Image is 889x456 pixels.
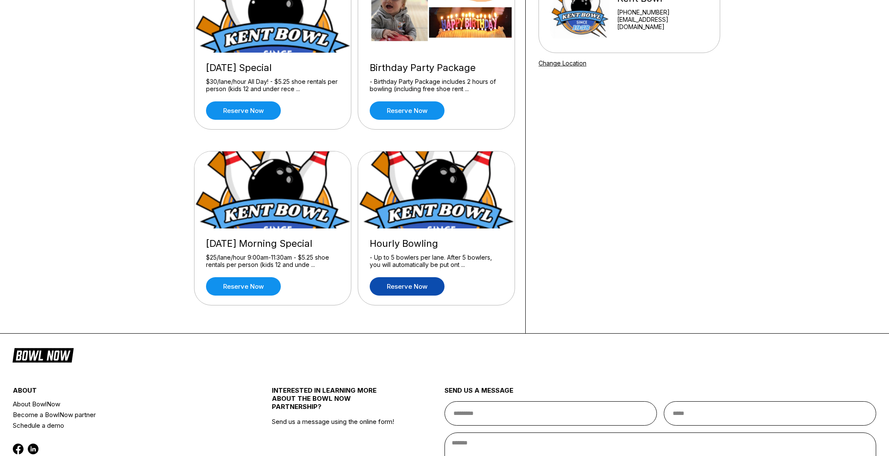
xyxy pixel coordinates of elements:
div: - Birthday Party Package includes 2 hours of bowling (including free shoe rent ... [370,78,503,93]
div: about [13,386,229,399]
div: $30/lane/hour All Day! - $5.25 shoe rentals per person (kids 12 and under rece ... [206,78,339,93]
a: Reserve now [206,101,281,120]
a: Change Location [539,59,586,67]
a: Become a BowlNow partner [13,409,229,420]
a: Reserve now [370,277,444,296]
div: [PHONE_NUMBER] [617,9,709,16]
a: Schedule a demo [13,420,229,431]
a: [EMAIL_ADDRESS][DOMAIN_NAME] [617,16,709,30]
a: About BowlNow [13,399,229,409]
a: Reserve now [370,101,444,120]
img: Sunday Morning Special [194,151,352,228]
div: Birthday Party Package [370,62,503,74]
div: [DATE] Morning Special [206,238,339,249]
div: [DATE] Special [206,62,339,74]
div: send us a message [444,386,876,401]
a: Reserve now [206,277,281,296]
div: Hourly Bowling [370,238,503,249]
div: - Up to 5 bowlers per lane. After 5 bowlers, you will automatically be put ont ... [370,254,503,269]
img: Hourly Bowling [358,151,515,228]
div: INTERESTED IN LEARNING MORE ABOUT THE BOWL NOW PARTNERSHIP? [272,386,401,418]
div: $25/lane/hour 9:00am-11:30am - $5.25 shoe rentals per person (kids 12 and unde ... [206,254,339,269]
